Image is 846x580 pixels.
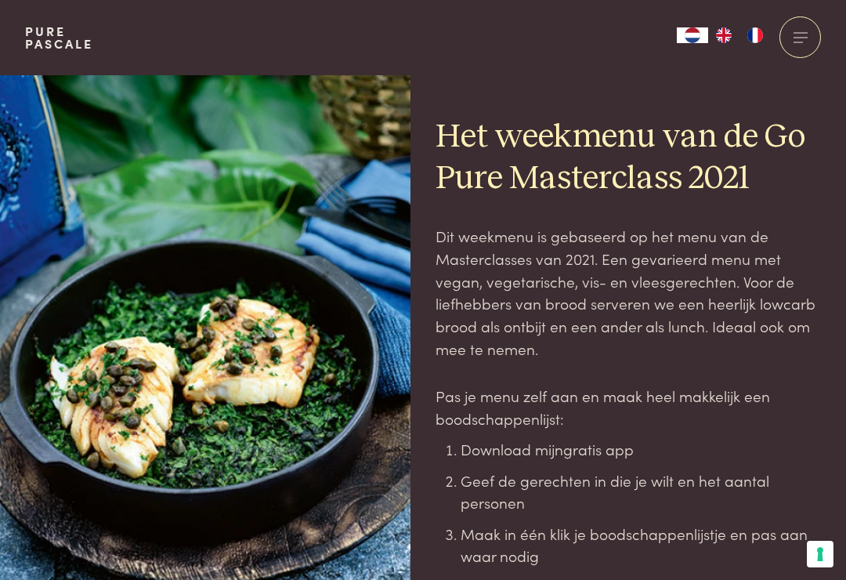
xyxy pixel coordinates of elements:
[807,541,833,567] button: Uw voorkeuren voor toestemming voor trackingtechnologieën
[461,438,821,461] li: Download mijn
[25,25,93,50] a: PurePascale
[677,27,708,43] div: Language
[461,469,821,514] li: Geef de gerechten in die je wilt en het aantal personen
[436,385,821,430] p: Pas je menu zelf aan en maak heel makkelijk een boodschappenlijst:
[677,27,708,43] a: NL
[708,27,739,43] a: EN
[461,523,821,567] li: Maak in één klik je boodschappenlijstje en pas aan waar nodig
[563,438,634,459] a: gratis app
[677,27,771,43] aside: Language selected: Nederlands
[708,27,771,43] ul: Language list
[436,225,821,360] p: Dit weekmenu is gebaseerd op het menu van de Masterclasses van 2021. Een gevarieerd menu met vega...
[436,117,821,200] h2: Het weekmenu van de Go Pure Masterclass 2021
[739,27,771,43] a: FR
